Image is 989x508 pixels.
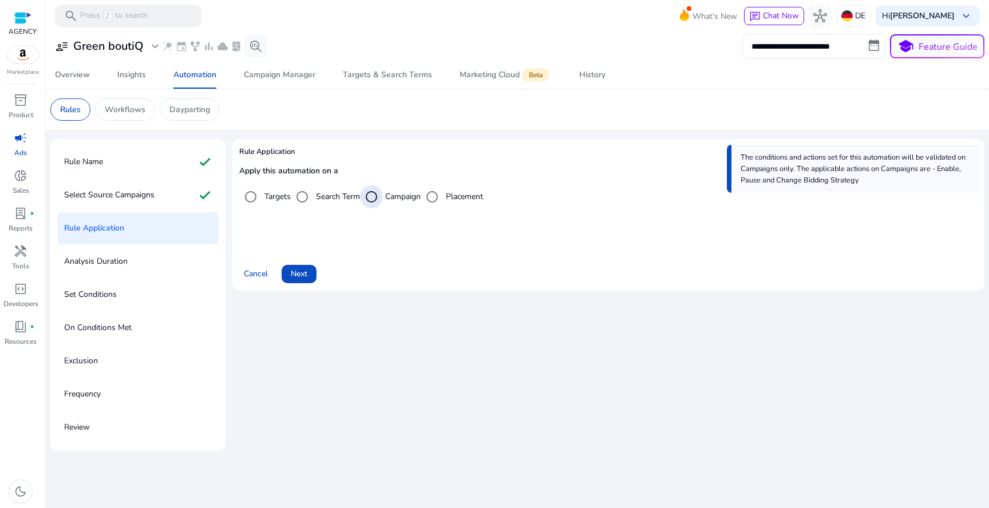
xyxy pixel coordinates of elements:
[262,190,291,203] label: Targets
[64,285,117,304] p: Set Conditions
[444,190,483,203] label: Placement
[169,104,210,116] p: Dayparting
[30,324,34,329] span: fiber_manual_record
[64,9,78,23] span: search
[579,71,606,79] div: History
[14,131,27,145] span: campaign
[64,319,132,337] p: On Conditions Met
[890,34,984,58] button: schoolFeature Guide
[64,252,128,271] p: Analysis Duration
[217,41,228,52] span: cloud
[249,39,263,53] span: search_insights
[173,71,216,79] div: Automation
[813,9,827,23] span: hub
[14,207,27,220] span: lab_profile
[13,185,29,196] p: Sales
[231,41,242,52] span: lab_profile
[522,68,549,82] span: Beta
[189,41,201,52] span: family_history
[14,282,27,296] span: code_blocks
[244,71,315,79] div: Campaign Manager
[30,211,34,216] span: fiber_manual_record
[244,268,268,280] span: Cancel
[73,39,144,53] h3: Green boutiQ
[162,41,173,52] span: wand_stars
[64,352,98,370] p: Exclusion
[244,35,267,58] button: search_insights
[291,268,307,280] span: Next
[693,6,737,26] span: What's New
[14,169,27,182] span: donut_small
[198,153,212,171] mat-icon: check
[60,104,81,116] p: Rules
[383,190,421,203] label: Campaign
[102,10,113,22] span: /
[55,71,90,79] div: Overview
[239,191,483,201] mat-radio-group: Select targeting option
[7,46,38,64] img: amazon.svg
[14,93,27,107] span: inventory_2
[882,12,955,20] p: Hi
[749,11,761,22] span: chat
[314,190,360,203] label: Search Term
[64,219,124,237] p: Rule Application
[7,68,39,77] p: Marketplace
[727,145,979,193] div: The conditions and actions set for this automation will be validated on Campaigns only. The appli...
[64,418,90,436] p: Review
[203,41,215,52] span: bar_chart
[198,186,212,204] mat-icon: check
[841,10,853,22] img: de.svg
[763,10,799,21] span: Chat Now
[239,166,978,176] h5: Apply this automation on a
[64,153,103,171] p: Rule Name
[14,148,27,158] p: Ads
[9,223,33,233] p: Reports
[14,320,27,334] span: book_4
[176,41,187,52] span: event
[919,40,978,54] p: Feature Guide
[744,7,804,25] button: chatChat Now
[105,104,145,116] p: Workflows
[890,10,955,21] b: [PERSON_NAME]
[809,5,832,27] button: hub
[12,261,29,271] p: Tools
[959,9,973,23] span: keyboard_arrow_down
[5,336,37,347] p: Resources
[9,26,37,37] p: AGENCY
[80,10,148,22] p: Press to search
[117,71,146,79] div: Insights
[14,244,27,258] span: handyman
[9,110,33,120] p: Product
[64,385,101,403] p: Frequency
[239,146,978,166] h4: Rule Application
[460,70,552,80] div: Marketing Cloud
[3,299,38,309] p: Developers
[239,265,272,283] button: Cancel
[55,39,69,53] span: user_attributes
[897,38,914,55] span: school
[148,39,162,53] span: expand_more
[14,485,27,498] span: dark_mode
[343,71,432,79] div: Targets & Search Terms
[855,6,865,26] p: DE
[282,265,317,283] button: Next
[64,186,155,204] p: Select Source Campaigns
